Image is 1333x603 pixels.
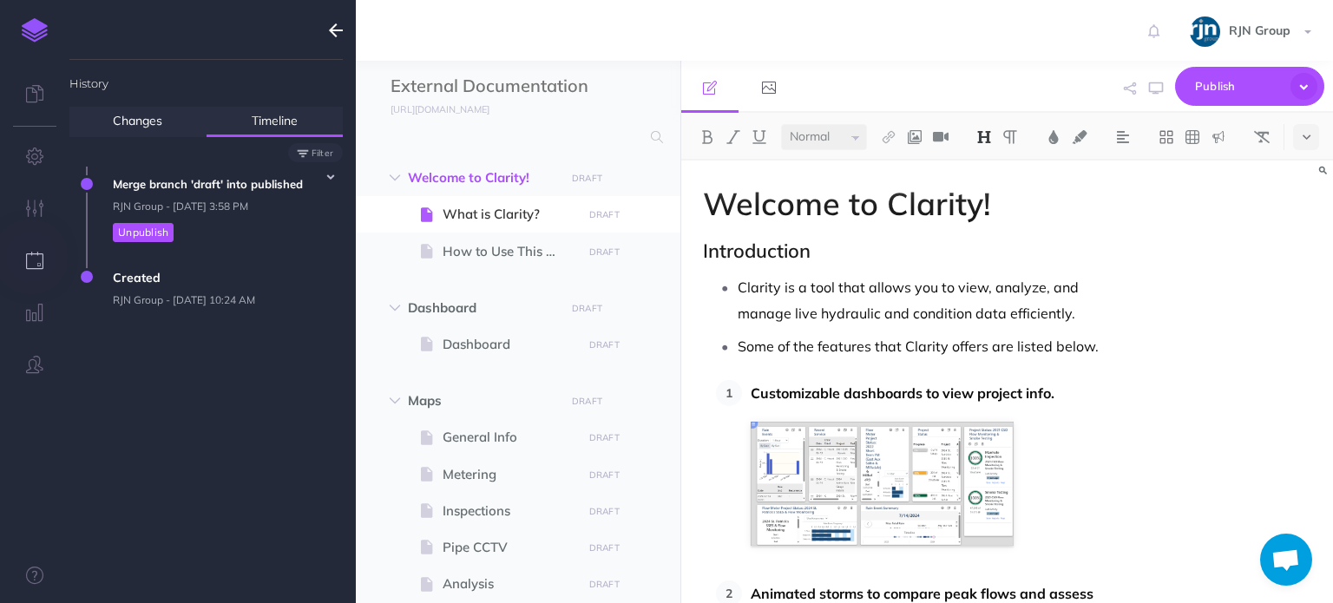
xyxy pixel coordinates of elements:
img: Link button [881,130,896,144]
h1: Welcome to Clarity! [703,187,1115,221]
button: DRAFT [566,298,609,318]
button: DRAFT [582,428,626,448]
span: Dashboard [408,298,555,318]
img: Add image button [907,130,923,144]
small: DRAFT [572,173,602,184]
button: DRAFT [582,501,626,521]
img: Italic button [726,130,741,144]
h2: Introduction [703,240,1115,261]
a: Timeline [207,107,344,137]
img: Alignment dropdown menu button [1115,130,1131,144]
small: DRAFT [572,396,602,407]
input: Documentation Name [391,74,594,100]
small: DRAFT [589,469,620,481]
button: DRAFT [566,391,609,411]
small: DRAFT [589,209,620,220]
button: Unpublish [113,223,174,242]
span: Welcome to Clarity! [408,167,555,188]
button: DRAFT [582,465,626,485]
span: RJN Group [1220,23,1299,38]
span: Inspections [443,501,576,521]
small: Filter [312,147,334,159]
span: How to Use This Guide [443,241,576,262]
img: Text background color button [1072,130,1087,144]
button: Publish [1175,67,1324,106]
img: Bold button [699,130,715,144]
small: DRAFT [589,432,620,443]
button: DRAFT [582,335,626,355]
button: DRAFT [582,242,626,262]
small: DRAFT [589,579,620,590]
span: General Info [443,427,576,448]
img: Paragraph button [1002,130,1018,144]
small: [URL][DOMAIN_NAME] [391,103,489,115]
img: Clear styles button [1254,130,1270,144]
p: Clarity is a tool that allows you to view, analyze, and manage live hydraulic and condition data ... [738,274,1115,326]
button: DRAFT [582,205,626,225]
h4: History [69,60,343,89]
span: Maps [408,390,555,411]
span: Dashboard [443,334,576,355]
img: Headings dropdown button [976,130,992,144]
a: [URL][DOMAIN_NAME] [356,100,507,117]
p: Some of the features that Clarity offers are listed below. [738,333,1115,359]
span: Analysis [443,574,576,594]
small: DRAFT [589,506,620,517]
button: Filter [288,143,343,162]
button: DRAFT [566,168,609,188]
span: What is Clarity? [443,204,576,225]
a: Changes [69,107,207,137]
img: a13Ardoehi97EkkbpzWb.png [751,422,1014,546]
span: Metering [443,464,576,485]
span: Publish [1195,73,1282,100]
img: Create table button [1185,130,1200,144]
img: Text color button [1046,130,1061,144]
img: Add video button [933,130,949,144]
img: Callout dropdown menu button [1211,130,1226,144]
small: DRAFT [572,303,602,314]
span: Pipe CCTV [443,537,576,558]
img: qOk4ELZV8BckfBGsOcnHYIzU57XHwz04oqaxT1D6.jpeg [1190,16,1220,47]
img: Underline button [752,130,767,144]
small: DRAFT [589,542,620,554]
input: Search [391,121,640,153]
small: DRAFT [589,246,620,258]
small: DRAFT [589,339,620,351]
strong: Customizable dashboards to view project info. [751,384,1054,402]
button: DRAFT [582,574,626,594]
button: DRAFT [582,538,626,558]
a: Open chat [1260,534,1312,586]
img: logo-mark.svg [22,18,48,43]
